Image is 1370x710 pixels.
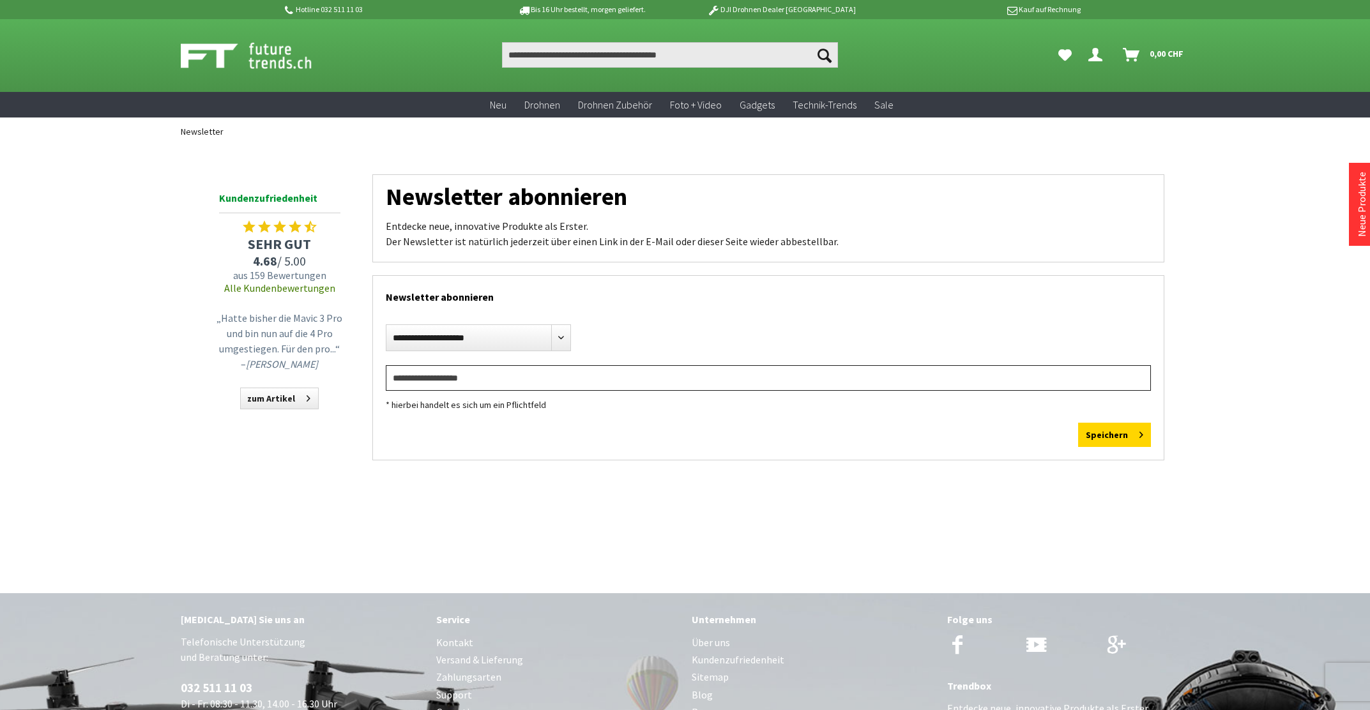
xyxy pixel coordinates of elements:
[240,388,319,409] a: zum Artikel
[692,651,934,668] a: Kundenzufriedenheit
[947,677,1190,694] div: Trendbox
[740,98,775,111] span: Gadgets
[692,634,934,651] a: Über uns
[482,2,681,17] p: Bis 16 Uhr bestellt, morgen geliefert.
[436,668,679,686] a: Zahlungsarten
[246,358,318,370] em: [PERSON_NAME]
[386,276,1151,312] h2: Newsletter abonnieren
[1083,42,1113,68] a: Dein Konto
[181,611,423,628] div: [MEDICAL_DATA] Sie uns an
[881,2,1081,17] p: Kauf auf Rechnung
[692,668,934,686] a: Sitemap
[436,686,679,704] a: Support
[181,126,224,137] span: Newsletter
[490,98,506,111] span: Neu
[681,2,881,17] p: DJI Drohnen Dealer [GEOGRAPHIC_DATA]
[386,188,1151,206] h1: Newsletter abonnieren
[253,253,277,269] span: 4.68
[436,651,679,668] a: Versand & Lieferung
[213,253,347,269] span: / 5.00
[481,92,515,118] a: Neu
[811,42,838,68] button: Suchen
[578,98,652,111] span: Drohnen Zubehör
[436,634,679,651] a: Kontakt
[213,235,347,253] span: SEHR GUT
[216,310,344,372] p: „Hatte bisher die Mavic 3 Pro und bin nun auf die 4 Pro umgestiegen. Für den pro...“ –
[1078,423,1151,447] button: Speichern
[283,2,482,17] p: Hotline 032 511 11 03
[692,611,934,628] div: Unternehmen
[1355,172,1368,237] a: Neue Produkte
[1150,43,1184,64] span: 0,00 CHF
[784,92,865,118] a: Technik-Trends
[670,98,722,111] span: Foto + Video
[515,92,569,118] a: Drohnen
[502,42,838,68] input: Produkt, Marke, Kategorie, EAN, Artikelnummer…
[874,98,894,111] span: Sale
[181,680,252,695] a: 032 511 11 03
[181,40,340,72] img: Shop Futuretrends - zur Startseite wechseln
[793,98,856,111] span: Technik-Trends
[1118,42,1190,68] a: Warenkorb
[661,92,731,118] a: Foto + Video
[865,92,902,118] a: Sale
[569,92,661,118] a: Drohnen Zubehör
[436,611,679,628] div: Service
[731,92,784,118] a: Gadgets
[1052,42,1078,68] a: Meine Favoriten
[524,98,560,111] span: Drohnen
[219,190,340,213] span: Kundenzufriedenheit
[213,269,347,282] span: aus 159 Bewertungen
[224,282,335,294] a: Alle Kundenbewertungen
[386,397,1151,412] div: * hierbei handelt es sich um ein Pflichtfeld
[386,218,1151,249] p: Entdecke neue, innovative Produkte als Erster. Der Newsletter ist natürlich jederzeit über einen ...
[947,611,1190,628] div: Folge uns
[174,117,230,146] a: Newsletter
[692,686,934,704] a: Blog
